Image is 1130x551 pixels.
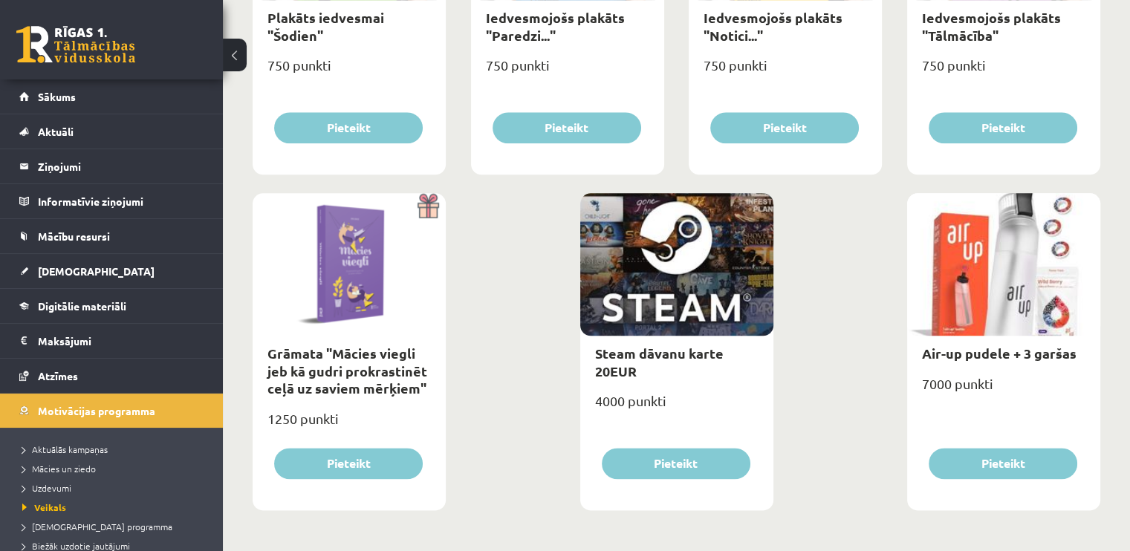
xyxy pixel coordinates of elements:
[38,90,76,103] span: Sākums
[580,388,773,426] div: 4000 punkti
[267,345,427,397] a: Grāmata "Mācies viegli jeb kā gudri prokrastinēt ceļā uz saviem mērķiem"
[929,112,1077,143] button: Pieteikt
[16,26,135,63] a: Rīgas 1. Tālmācības vidusskola
[19,289,204,323] a: Digitālie materiāli
[274,112,423,143] button: Pieteikt
[22,520,208,533] a: [DEMOGRAPHIC_DATA] programma
[22,462,208,475] a: Mācies un ziedo
[19,149,204,183] a: Ziņojumi
[486,9,625,43] a: Iedvesmojošs plakāts "Paredzi..."
[22,501,208,514] a: Veikals
[19,114,204,149] a: Aktuāli
[19,184,204,218] a: Informatīvie ziņojumi
[22,482,71,494] span: Uzdevumi
[22,443,108,455] span: Aktuālās kampaņas
[274,448,423,479] button: Pieteikt
[19,254,204,288] a: [DEMOGRAPHIC_DATA]
[253,53,446,90] div: 750 punkti
[38,404,155,417] span: Motivācijas programma
[38,299,126,313] span: Digitālie materiāli
[493,112,641,143] button: Pieteikt
[38,369,78,382] span: Atzīmes
[22,463,96,475] span: Mācies un ziedo
[38,149,204,183] legend: Ziņojumi
[22,443,208,456] a: Aktuālās kampaņas
[38,125,74,138] span: Aktuāli
[907,53,1100,90] div: 750 punkti
[922,9,1061,43] a: Iedvesmojošs plakāts "Tālmācība"
[22,481,208,495] a: Uzdevumi
[689,53,882,90] div: 750 punkti
[19,324,204,358] a: Maksājumi
[922,345,1077,362] a: Air-up pudele + 3 garšas
[19,359,204,393] a: Atzīmes
[267,9,384,43] a: Plakāts iedvesmai "Šodien"
[929,448,1077,479] button: Pieteikt
[907,371,1100,408] div: 7000 punkti
[38,264,155,278] span: [DEMOGRAPHIC_DATA]
[253,406,446,443] div: 1250 punkti
[704,9,842,43] a: Iedvesmojošs plakāts "Notici..."
[38,229,110,243] span: Mācību resursi
[471,53,664,90] div: 750 punkti
[22,521,172,532] span: [DEMOGRAPHIC_DATA] programma
[595,345,724,379] a: Steam dāvanu karte 20EUR
[22,501,66,513] span: Veikals
[412,193,446,218] img: Dāvana ar pārsteigumu
[38,324,204,358] legend: Maksājumi
[38,184,204,218] legend: Informatīvie ziņojumi
[710,112,859,143] button: Pieteikt
[19,394,204,428] a: Motivācijas programma
[19,219,204,253] a: Mācību resursi
[602,448,750,479] button: Pieteikt
[19,79,204,114] a: Sākums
